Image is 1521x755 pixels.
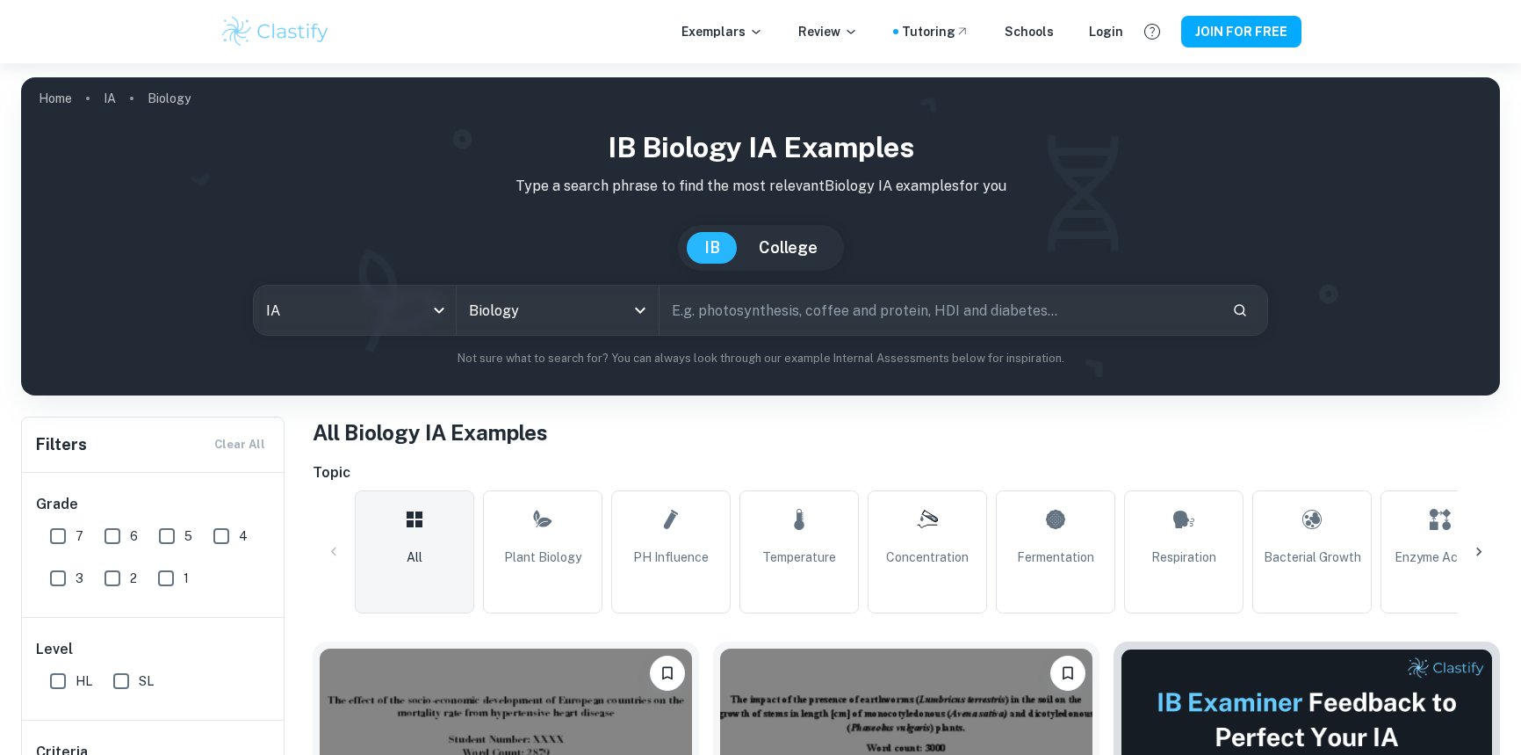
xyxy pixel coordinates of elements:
h6: Filters [36,432,87,457]
button: Search [1225,295,1255,325]
a: Tutoring [902,22,970,41]
a: Schools [1005,22,1054,41]
img: profile cover [21,77,1500,396]
div: IA [254,286,456,335]
span: SL [139,672,154,691]
span: 3 [76,569,83,588]
button: College [741,232,835,264]
input: E.g. photosynthesis, coffee and protein, HDI and diabetes... [660,286,1219,335]
span: 5 [184,526,192,546]
a: IA [104,86,116,111]
span: 6 [130,526,138,546]
span: 7 [76,526,83,546]
button: Please log in to bookmark exemplars [1050,656,1085,691]
p: Exemplars [681,22,763,41]
h1: IB Biology IA examples [35,127,1486,169]
button: Help and Feedback [1137,17,1167,47]
span: 4 [239,526,248,546]
p: Type a search phrase to find the most relevant Biology IA examples for you [35,176,1486,197]
button: Open [628,298,652,323]
p: Review [798,22,858,41]
p: Not sure what to search for? You can always look through our example Internal Assessments below f... [35,350,1486,367]
img: Clastify logo [220,14,331,49]
span: 2 [130,569,137,588]
h6: Level [36,639,271,660]
span: Temperature [762,548,836,567]
span: pH Influence [633,548,709,567]
span: Respiration [1151,548,1216,567]
a: Home [39,86,72,111]
span: 1 [184,569,189,588]
span: Fermentation [1017,548,1094,567]
button: JOIN FOR FREE [1181,16,1301,47]
p: Biology [148,89,191,108]
span: Plant Biology [504,548,581,567]
span: Enzyme Activity [1395,548,1486,567]
button: IB [687,232,738,264]
span: Bacterial Growth [1264,548,1361,567]
span: Concentration [886,548,969,567]
h6: Grade [36,494,271,515]
span: HL [76,672,92,691]
h1: All Biology IA Examples [313,417,1500,448]
button: Please log in to bookmark exemplars [650,656,685,691]
h6: Topic [313,462,1500,483]
span: All [407,548,422,567]
a: Login [1089,22,1123,41]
